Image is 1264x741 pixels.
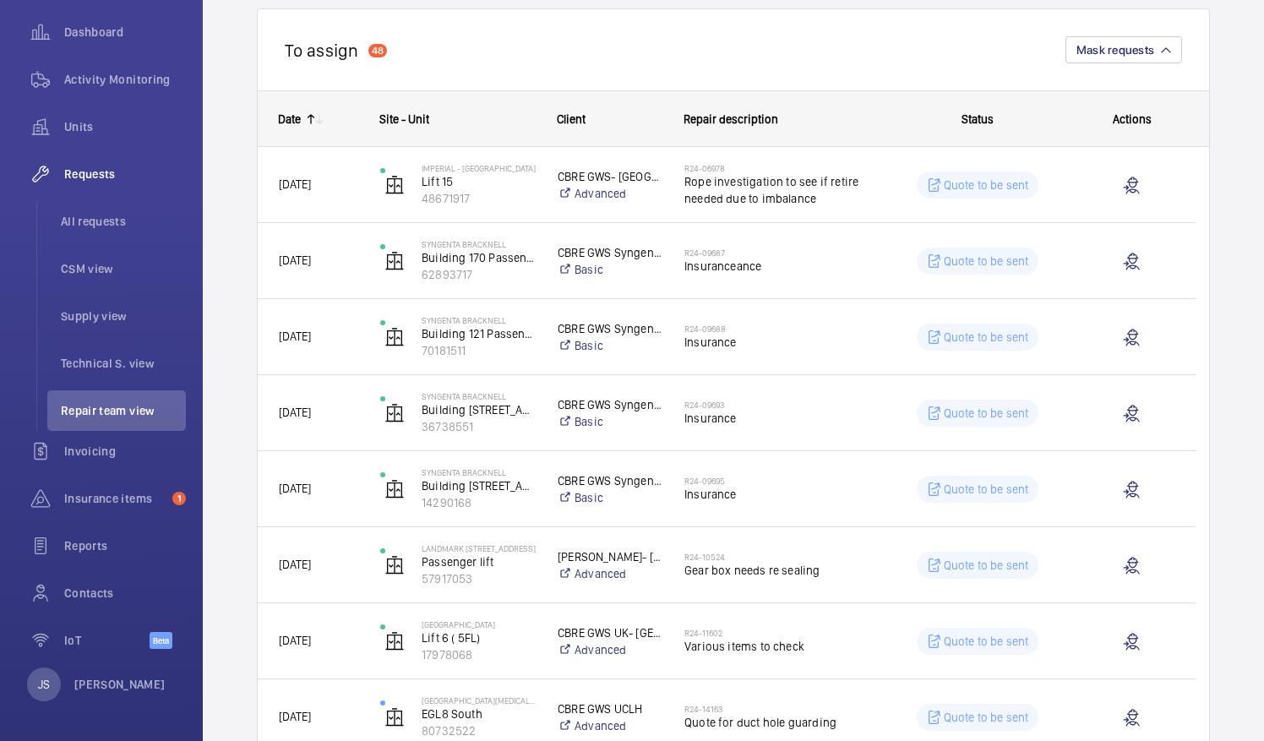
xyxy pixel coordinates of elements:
[172,492,186,505] span: 1
[368,44,387,57] div: 48
[61,213,186,230] span: All requests
[684,248,865,258] h2: R24-09687
[558,244,662,261] p: CBRE GWS Syngenta Bracknell
[422,706,536,722] p: EGL8 South
[558,624,662,641] p: CBRE GWS UK- [GEOGRAPHIC_DATA]
[384,251,405,271] img: elevator.svg
[422,239,536,249] p: Syngenta Bracknell
[384,555,405,575] img: elevator.svg
[558,565,662,582] a: Advanced
[558,489,662,506] a: Basic
[684,704,865,714] h2: R24-14163
[558,185,662,202] a: Advanced
[422,325,536,342] p: Building 121 Passenger Lift (3FLR)
[422,342,536,359] p: 70181511
[422,173,536,190] p: Lift 15
[74,676,166,693] p: [PERSON_NAME]
[684,334,865,351] span: Insurance
[558,717,662,734] a: Advanced
[558,168,662,185] p: CBRE GWS- [GEOGRAPHIC_DATA] ([GEOGRAPHIC_DATA])
[61,260,186,277] span: CSM view
[279,330,311,343] span: [DATE]
[422,494,536,511] p: 14290168
[684,638,865,655] span: Various items to check
[422,249,536,266] p: Building 170 Passenger Lift (2Flr)
[944,557,1029,574] p: Quote to be sent
[422,543,536,553] p: Landmark [STREET_ADDRESS]
[64,71,186,88] span: Activity Monitoring
[558,700,662,717] p: CBRE GWS UCLH
[558,396,662,413] p: CBRE GWS Syngenta Bracknell
[558,413,662,430] a: Basic
[422,315,536,325] p: Syngenta Bracknell
[944,177,1029,193] p: Quote to be sent
[558,641,662,658] a: Advanced
[422,722,536,739] p: 80732522
[1113,112,1152,126] span: Actions
[150,632,172,649] span: Beta
[422,629,536,646] p: Lift 6 ( 5FL)
[422,619,536,629] p: [GEOGRAPHIC_DATA]
[422,553,536,570] p: Passenger lift
[558,261,662,278] a: Basic
[558,320,662,337] p: CBRE GWS Syngenta Bracknell
[285,40,358,61] h2: To assign
[278,112,301,126] div: Date
[279,634,311,647] span: [DATE]
[1065,36,1182,63] button: Mask requests
[684,112,778,126] span: Repair description
[422,477,536,494] p: Building [STREET_ADDRESS] (3FLR)
[1076,43,1154,57] span: Mask requests
[279,558,311,571] span: [DATE]
[557,112,586,126] span: Client
[684,486,865,503] span: Insurance
[944,329,1029,346] p: Quote to be sent
[684,258,865,275] span: Insuranceance
[64,632,150,649] span: IoT
[38,676,50,693] p: JS
[422,467,536,477] p: Syngenta Bracknell
[64,166,186,183] span: Requests
[279,482,311,495] span: [DATE]
[684,562,865,579] span: Gear box needs re sealing
[944,633,1029,650] p: Quote to be sent
[684,400,865,410] h2: R24-09693
[422,695,536,706] p: [GEOGRAPHIC_DATA][MEDICAL_DATA] (UCLH)
[422,163,536,173] p: Imperial - [GEOGRAPHIC_DATA]
[558,548,662,565] p: [PERSON_NAME]- [STREET_ADDRESS]
[61,308,186,324] span: Supply view
[64,443,186,460] span: Invoicing
[64,24,186,41] span: Dashboard
[64,118,186,135] span: Units
[944,405,1029,422] p: Quote to be sent
[684,552,865,562] h2: R24-10524
[379,112,429,126] span: Site - Unit
[384,631,405,651] img: elevator.svg
[684,163,865,173] h2: R24-06978
[279,710,311,723] span: [DATE]
[384,175,405,195] img: elevator.svg
[384,327,405,347] img: elevator.svg
[64,537,186,554] span: Reports
[684,714,865,731] span: Quote for duct hole guarding
[558,472,662,489] p: CBRE GWS Syngenta Bracknell
[279,253,311,267] span: [DATE]
[279,406,311,419] span: [DATE]
[64,490,166,507] span: Insurance items
[61,402,186,419] span: Repair team view
[422,266,536,283] p: 62893717
[384,479,405,499] img: elevator.svg
[684,173,865,207] span: Rope investigation to see if retire needed due to imbalance
[384,403,405,423] img: elevator.svg
[684,324,865,334] h2: R24-09688
[422,418,536,435] p: 36738551
[61,355,186,372] span: Technical S. view
[422,190,536,207] p: 48671917
[684,628,865,638] h2: R24-11602
[944,709,1029,726] p: Quote to be sent
[944,481,1029,498] p: Quote to be sent
[422,570,536,587] p: 57917053
[684,476,865,486] h2: R24-09695
[64,585,186,602] span: Contacts
[944,253,1029,270] p: Quote to be sent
